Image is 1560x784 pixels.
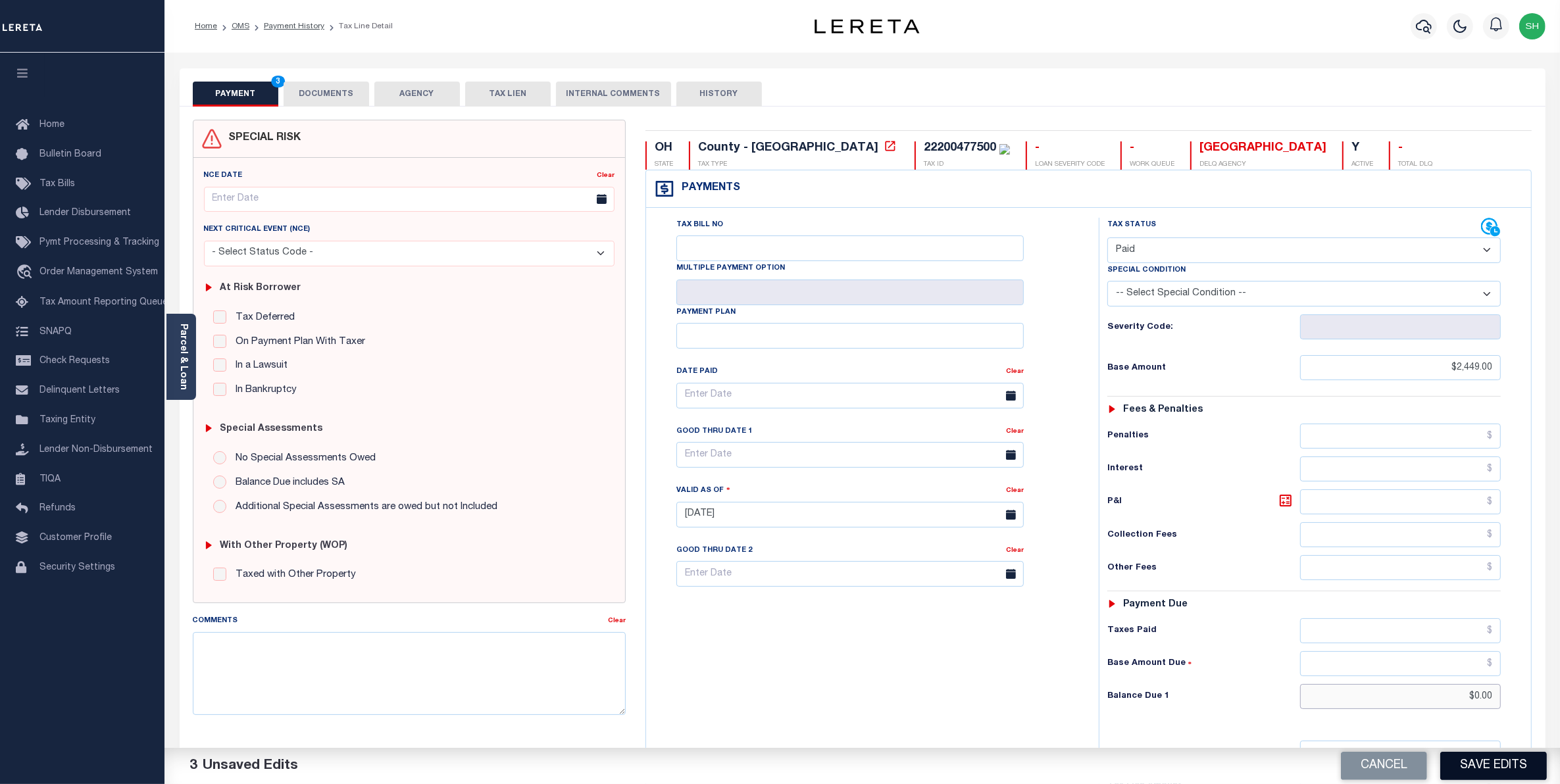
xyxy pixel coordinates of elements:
[229,383,297,398] label: In Bankruptcy
[1107,265,1186,276] label: Special Condition
[324,20,393,32] li: Tax Line Detail
[1006,368,1024,375] a: Clear
[1006,487,1024,494] a: Clear
[1300,456,1501,481] input: $
[39,268,158,277] span: Order Management System
[1300,489,1501,514] input: $
[1300,651,1501,676] input: $
[1006,547,1024,554] a: Clear
[39,474,61,483] span: TIQA
[204,187,615,212] input: Enter Date
[229,358,288,374] label: In a Lawsuit
[264,22,324,30] a: Payment History
[698,160,899,170] p: TAX TYPE
[229,500,497,515] label: Additional Special Assessments are owed but not Included
[1398,141,1432,156] div: -
[1107,691,1300,702] h6: Balance Due 1
[204,224,311,235] label: Next Critical Event (NCE)
[1123,404,1203,416] h6: Fees & Penalties
[676,263,785,274] label: Multiple Payment Option
[676,82,762,107] button: HISTORY
[608,618,626,624] a: Clear
[39,327,72,336] span: SNAPQ
[676,484,730,497] label: Valid as Of
[39,416,95,425] span: Taxing Entity
[1300,684,1501,709] input: $
[39,180,75,189] span: Tax Bills
[1300,741,1501,766] input: $
[655,141,673,156] div: OH
[39,150,101,159] span: Bulletin Board
[1107,322,1300,333] h6: Severity Code:
[1107,658,1300,669] h6: Base Amount Due
[195,22,217,30] a: Home
[1351,160,1373,170] p: ACTIVE
[676,442,1024,468] input: Enter Date
[39,238,159,247] span: Pymt Processing & Tracking
[1035,160,1105,170] p: LOAN SEVERITY CODE
[1107,530,1300,541] h6: Collection Fees
[229,451,376,466] label: No Special Assessments Owed
[39,120,64,130] span: Home
[232,22,249,30] a: OMS
[220,283,301,294] h6: At Risk Borrower
[1107,220,1156,231] label: Tax Status
[676,383,1024,408] input: Enter Date
[1107,563,1300,574] h6: Other Fees
[229,568,356,583] label: Taxed with Other Property
[676,220,723,231] label: Tax Bill No
[222,132,301,145] h4: SPECIAL RISK
[1341,752,1427,780] button: Cancel
[1300,424,1501,449] input: $
[220,424,322,435] h6: Special Assessments
[229,335,365,350] label: On Payment Plan With Taxer
[676,307,736,318] label: Payment Plan
[39,445,153,454] span: Lender Non-Disbursement
[204,170,243,182] label: NCE Date
[1130,160,1174,170] p: WORK QUEUE
[924,160,1010,170] p: TAX ID
[271,76,285,87] span: 3
[676,561,1024,587] input: Enter Date
[203,759,298,773] span: Unsaved Edits
[189,759,197,773] span: 3
[1351,141,1373,156] div: Y
[1398,160,1432,170] p: TOTAL DLQ
[1107,363,1300,374] h6: Base Amount
[39,386,120,395] span: Delinquent Letters
[1107,464,1300,474] h6: Interest
[1519,13,1546,39] img: svg+xml;base64,PHN2ZyB4bWxucz0iaHR0cDovL3d3dy53My5vcmcvMjAwMC9zdmciIHBvaW50ZXItZXZlbnRzPSJub25lIi...
[1300,555,1501,580] input: $
[655,160,673,170] p: STATE
[229,310,295,326] label: Tax Deferred
[1107,625,1300,636] h6: Taxes Paid
[1123,599,1188,610] h6: Payment due
[39,504,76,513] span: Refunds
[39,533,112,543] span: Customer Profile
[675,182,740,195] h4: Payments
[178,324,188,390] a: Parcel & Loan
[16,264,37,282] i: travel_explore
[815,19,920,34] img: logo-dark.svg
[597,172,615,179] a: Clear
[1130,141,1174,156] div: -
[374,82,460,107] button: AGENCY
[676,545,752,556] label: Good Thru Date 2
[1300,355,1501,380] input: $
[1199,141,1326,156] div: [GEOGRAPHIC_DATA]
[39,356,110,366] span: Check Requests
[698,142,878,154] div: County - [GEOGRAPHIC_DATA]
[676,366,718,378] label: Date Paid
[220,541,347,552] h6: with Other Property (WOP)
[1440,752,1547,780] button: Save Edits
[924,142,996,154] div: 22200477500
[1107,493,1300,511] h6: P&I
[1035,141,1105,156] div: -
[193,82,278,107] button: PAYMENT
[1199,160,1326,170] p: DELQ AGENCY
[39,208,131,218] span: Lender Disbursement
[676,502,1024,527] input: Enter Date
[229,476,345,491] label: Balance Due includes SA
[1300,618,1501,643] input: $
[676,426,752,437] label: Good Thru Date 1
